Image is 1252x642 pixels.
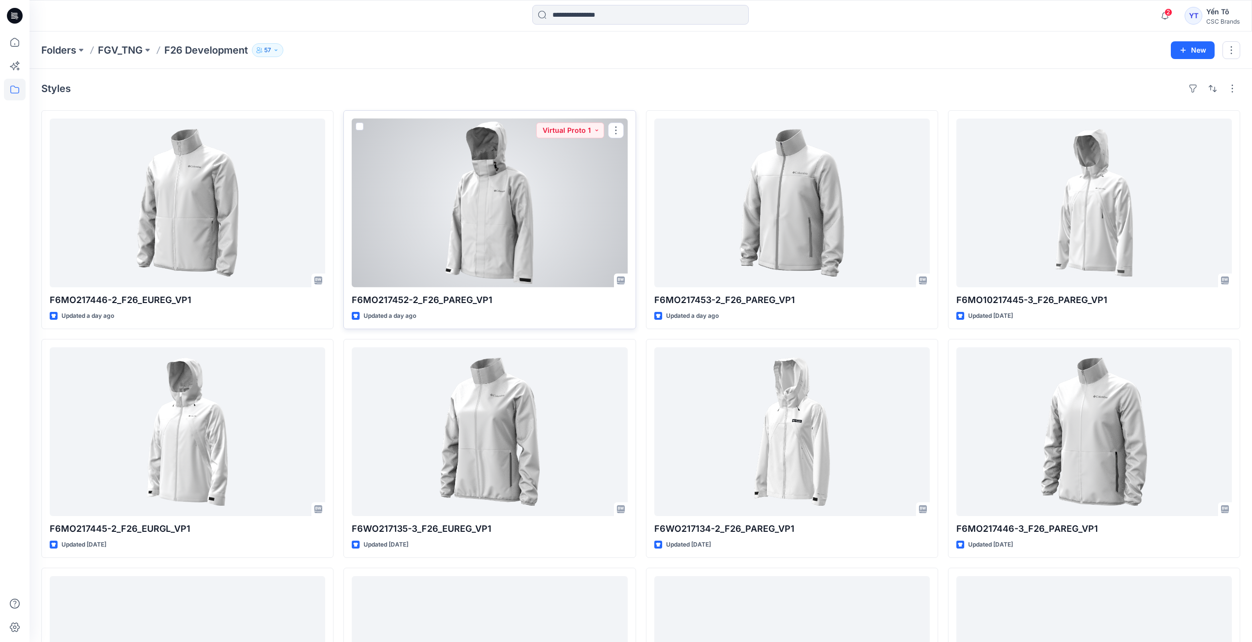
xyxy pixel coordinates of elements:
[164,43,248,57] p: F26 Development
[1206,6,1240,18] div: Yến Tô
[956,347,1232,516] a: F6MO217446-3_F26_PAREG_VP1
[41,83,71,94] h4: Styles
[352,347,627,516] a: F6WO217135-3_F26_EUREG_VP1
[364,540,408,550] p: Updated [DATE]
[956,119,1232,287] a: F6MO10217445-3_F26_PAREG_VP1
[50,119,325,287] a: F6MO217446-2_F26_EUREG_VP1
[654,347,930,516] a: F6WO217134-2_F26_PAREG_VP1
[654,293,930,307] p: F6MO217453-2_F26_PAREG_VP1
[364,311,416,321] p: Updated a day ago
[50,522,325,536] p: F6MO217445-2_F26_EURGL_VP1
[50,347,325,516] a: F6MO217445-2_F26_EURGL_VP1
[41,43,76,57] a: Folders
[1185,7,1202,25] div: YT
[61,311,114,321] p: Updated a day ago
[666,311,719,321] p: Updated a day ago
[654,522,930,536] p: F6WO217134-2_F26_PAREG_VP1
[352,293,627,307] p: F6MO217452-2_F26_PAREG_VP1
[264,45,271,56] p: 57
[968,540,1013,550] p: Updated [DATE]
[1171,41,1215,59] button: New
[956,293,1232,307] p: F6MO10217445-3_F26_PAREG_VP1
[956,522,1232,536] p: F6MO217446-3_F26_PAREG_VP1
[654,119,930,287] a: F6MO217453-2_F26_PAREG_VP1
[50,293,325,307] p: F6MO217446-2_F26_EUREG_VP1
[352,522,627,536] p: F6WO217135-3_F26_EUREG_VP1
[98,43,143,57] a: FGV_TNG
[1206,18,1240,25] div: CSC Brands
[1164,8,1172,16] span: 2
[352,119,627,287] a: F6MO217452-2_F26_PAREG_VP1
[666,540,711,550] p: Updated [DATE]
[61,540,106,550] p: Updated [DATE]
[968,311,1013,321] p: Updated [DATE]
[252,43,283,57] button: 57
